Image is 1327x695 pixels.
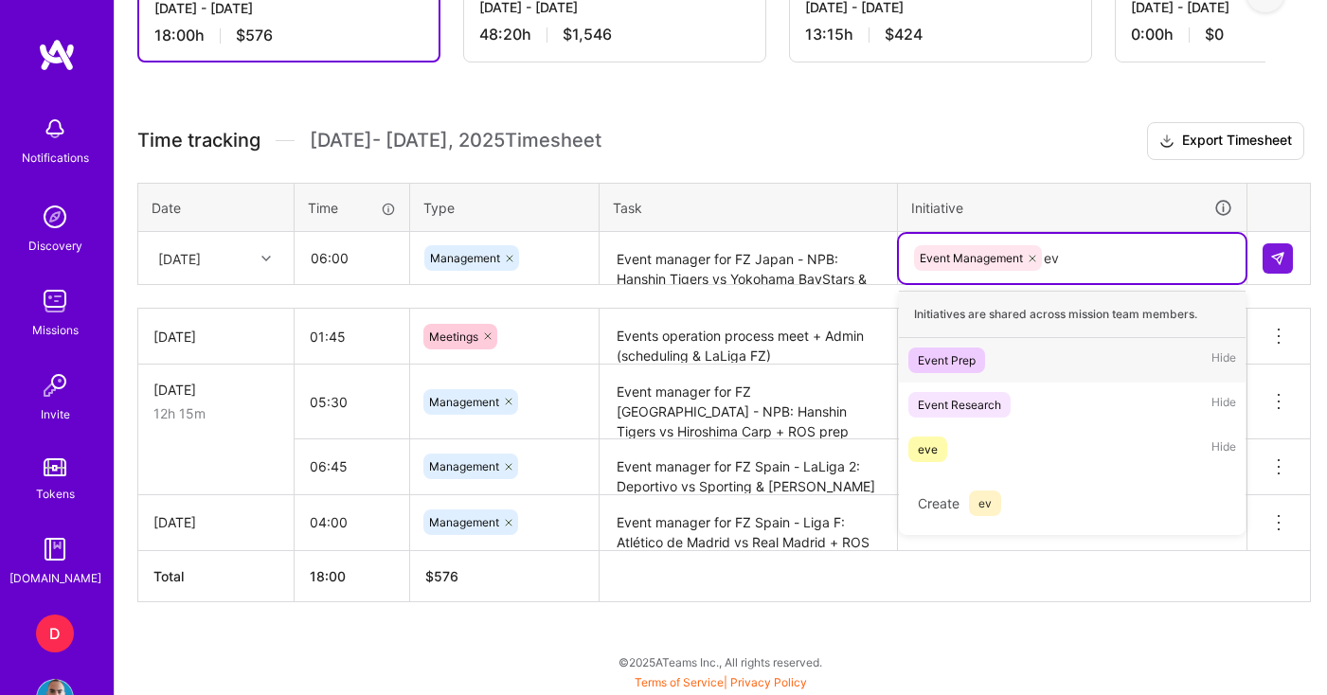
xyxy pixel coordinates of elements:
[429,515,499,529] span: Management
[308,198,396,218] div: Time
[38,38,76,72] img: logo
[730,675,807,689] a: Privacy Policy
[138,550,295,601] th: Total
[158,248,201,268] div: [DATE]
[295,312,409,362] input: HH:MM
[1159,132,1175,151] i: icon Download
[41,404,70,424] div: Invite
[296,233,408,283] input: HH:MM
[1211,392,1236,418] span: Hide
[22,148,89,168] div: Notifications
[805,25,1076,45] div: 13:15 h
[114,638,1327,686] div: © 2025 ATeams Inc., All rights reserved.
[635,675,724,689] a: Terms of Service
[429,330,478,344] span: Meetings
[601,311,895,363] textarea: Events operation process meet + Admin (scheduling & LaLiga FZ)
[425,568,458,584] span: $ 576
[479,25,750,45] div: 48:20 h
[154,26,423,45] div: 18:00 h
[153,327,278,347] div: [DATE]
[295,377,409,427] input: HH:MM
[295,497,409,547] input: HH:MM
[918,350,976,370] div: Event Prep
[920,251,1023,265] span: Event Management
[1263,243,1295,274] div: null
[918,395,1001,415] div: Event Research
[908,481,1236,526] div: Create
[36,110,74,148] img: bell
[36,366,74,404] img: Invite
[969,490,1001,516] span: ev
[410,183,600,232] th: Type
[1205,25,1224,45] span: $0
[36,615,74,652] div: D
[28,236,82,256] div: Discovery
[153,403,278,423] div: 12h 15m
[601,497,895,549] textarea: Event manager for FZ Spain - Liga F: Atlético de Madrid vs Real Madrid + ROS prep
[601,366,895,438] textarea: Event manager for FZ [GEOGRAPHIC_DATA] - NPB: Hanshin Tigers vs Hiroshima Carp + ROS prep
[310,129,601,152] span: [DATE] - [DATE] , 2025 Timesheet
[36,282,74,320] img: teamwork
[153,380,278,400] div: [DATE]
[1211,437,1236,462] span: Hide
[137,129,260,152] span: Time tracking
[899,291,1246,338] div: Initiatives are shared across mission team members.
[153,512,278,532] div: [DATE]
[138,183,295,232] th: Date
[635,675,807,689] span: |
[31,615,79,652] a: D
[911,197,1233,219] div: Initiative
[885,25,923,45] span: $424
[44,458,66,476] img: tokens
[295,441,409,491] input: HH:MM
[430,251,500,265] span: Management
[1147,122,1304,160] button: Export Timesheet
[601,234,895,284] textarea: Event manager for FZ Japan - NPB: Hanshin Tigers vs Yokohama BayStars & Yomiuri Giants vs Hiroshi...
[9,568,101,588] div: [DOMAIN_NAME]
[36,198,74,236] img: discovery
[429,459,499,473] span: Management
[1270,251,1285,266] img: Submit
[236,26,273,45] span: $576
[429,395,499,409] span: Management
[1211,347,1236,373] span: Hide
[261,254,271,263] i: icon Chevron
[601,441,895,493] textarea: Event manager for FZ Spain - LaLiga 2: Deportivo vs Sporting & [PERSON_NAME] vs Valladolid + ROS ...
[600,183,898,232] th: Task
[295,550,410,601] th: 18:00
[36,484,75,504] div: Tokens
[563,25,612,45] span: $1,546
[32,320,79,340] div: Missions
[36,530,74,568] img: guide book
[918,439,938,459] div: eve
